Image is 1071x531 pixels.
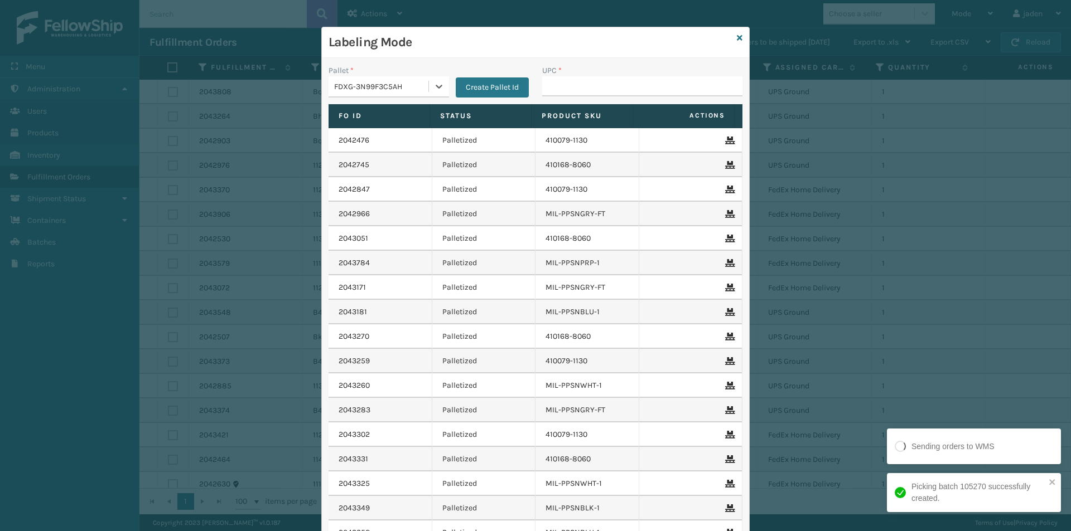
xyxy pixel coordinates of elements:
a: 2043302 [339,429,370,440]
i: Remove From Pallet [725,455,732,463]
i: Remove From Pallet [725,284,732,291]
i: Remove From Pallet [725,333,732,340]
i: Remove From Pallet [725,210,732,218]
td: 410079-1130 [535,349,639,373]
td: Palletized [432,422,536,447]
td: Palletized [432,275,536,300]
i: Remove From Pallet [725,235,732,242]
i: Remove From Pallet [725,137,732,144]
label: Status [440,111,521,121]
td: Palletized [432,128,536,153]
td: MIL-PPSNGRY-FT [535,398,639,422]
td: MIL-PPSNGRY-FT [535,275,639,300]
td: 410168-8060 [535,226,639,251]
td: 410079-1130 [535,128,639,153]
i: Remove From Pallet [725,504,732,512]
td: Palletized [432,447,536,471]
td: MIL-PPSNPRP-1 [535,251,639,275]
div: FDXG-3N99F3C5AH [334,81,430,92]
a: 2043259 [339,355,370,367]
div: Picking batch 105270 successfully created. [911,481,1045,504]
a: 2043171 [339,282,366,293]
i: Remove From Pallet [725,259,732,267]
button: close [1049,478,1056,488]
button: Create Pallet Id [456,77,529,98]
td: Palletized [432,373,536,398]
td: Palletized [432,251,536,275]
td: 410079-1130 [535,422,639,447]
a: 2043331 [339,454,368,465]
td: MIL-PPSNBLK-1 [535,496,639,520]
label: UPC [542,65,562,76]
i: Remove From Pallet [725,382,732,389]
td: Palletized [432,398,536,422]
td: Palletized [432,300,536,324]
td: MIL-PPSNBLU-1 [535,300,639,324]
td: 410168-8060 [535,447,639,471]
td: Palletized [432,177,536,202]
i: Remove From Pallet [725,161,732,169]
td: Palletized [432,202,536,226]
i: Remove From Pallet [725,431,732,439]
a: 2043349 [339,503,370,514]
a: 2043260 [339,380,370,391]
i: Remove From Pallet [725,186,732,193]
td: Palletized [432,349,536,373]
a: 2042476 [339,135,369,146]
a: 2043051 [339,233,368,244]
i: Remove From Pallet [725,357,732,365]
td: Palletized [432,471,536,496]
h3: Labeling Mode [329,34,732,51]
label: Fo Id [339,111,419,121]
a: 2043270 [339,331,369,342]
a: 2042966 [339,208,370,220]
a: 2042745 [339,159,369,170]
i: Remove From Pallet [725,406,732,414]
a: 2043784 [339,257,370,269]
label: Pallet [329,65,354,76]
td: 410168-8060 [535,153,639,177]
div: Sending orders to WMS [911,441,995,452]
td: Palletized [432,324,536,349]
a: 2043283 [339,405,370,416]
td: Palletized [432,496,536,520]
td: MIL-PPSNWHT-1 [535,373,639,398]
label: Product SKU [542,111,623,121]
a: 2043181 [339,306,367,318]
i: Remove From Pallet [725,480,732,488]
i: Remove From Pallet [725,308,732,316]
a: 2042847 [339,184,370,195]
td: 410168-8060 [535,324,639,349]
td: MIL-PPSNGRY-FT [535,202,639,226]
td: 410079-1130 [535,177,639,202]
span: Actions [636,106,732,125]
td: MIL-PPSNWHT-1 [535,471,639,496]
td: Palletized [432,153,536,177]
a: 2043325 [339,478,370,489]
td: Palletized [432,226,536,251]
